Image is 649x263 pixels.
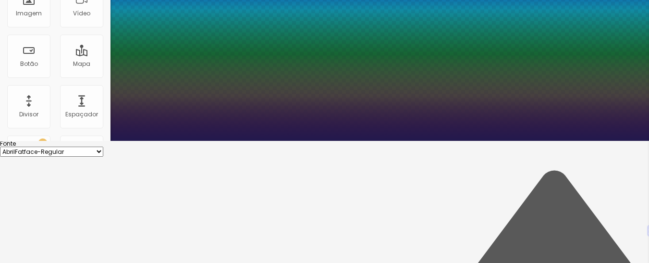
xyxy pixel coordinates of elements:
font: Imagem [16,9,42,17]
font: Vídeo [73,9,90,17]
font: Botão [20,60,38,68]
font: Mapa [73,60,90,68]
font: Espaçador [65,110,98,118]
font: Divisor [19,110,38,118]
